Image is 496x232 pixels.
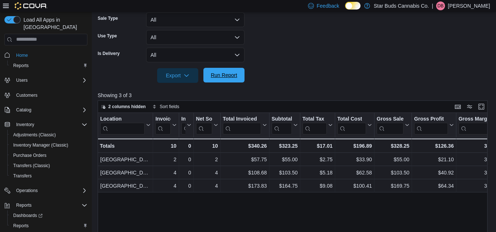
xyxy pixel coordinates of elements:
span: Adjustments (Classic) [10,130,87,139]
div: 2 [196,155,218,164]
div: Location [100,115,145,134]
span: Adjustments (Classic) [13,132,56,138]
div: Gross Margin [459,115,496,122]
a: Home [13,51,31,60]
span: Customers [13,91,87,100]
span: Home [13,51,87,60]
div: Total Invoiced [223,115,261,122]
button: Export [157,68,198,83]
button: Run Report [203,68,245,82]
span: Inventory Manager (Classic) [13,142,68,148]
div: $108.68 [223,168,267,177]
span: Load All Apps in [GEOGRAPHIC_DATA] [21,16,87,31]
div: $126.36 [414,141,454,150]
div: 10 [155,141,176,150]
button: Users [1,75,90,85]
div: [GEOGRAPHIC_DATA] ([GEOGRAPHIC_DATA]) [100,181,151,190]
span: Transfers [10,172,87,180]
a: Reports [10,61,32,70]
div: $33.90 [337,155,372,164]
span: Catalog [16,107,31,113]
div: [GEOGRAPHIC_DATA] ([GEOGRAPHIC_DATA]) [100,155,151,164]
p: [PERSON_NAME] [448,1,490,10]
button: Catalog [1,105,90,115]
div: 0 [181,155,191,164]
div: 4 [196,181,218,190]
button: Reports [7,221,90,231]
span: Reports [10,61,87,70]
div: $40.92 [414,168,454,177]
div: Invoices Sold [155,115,170,134]
div: $173.83 [223,181,267,190]
span: Operations [13,186,87,195]
button: Location [100,115,151,134]
span: Users [13,76,87,85]
span: Catalog [13,106,87,114]
div: $64.34 [414,181,454,190]
div: $196.89 [337,141,372,150]
button: Net Sold [196,115,218,134]
div: $323.25 [272,141,298,150]
span: Reports [10,221,87,230]
div: David Blomme [436,1,445,10]
div: Total Cost [337,115,366,122]
span: Reports [13,201,87,210]
button: Sort fields [149,102,182,111]
div: Subtotal [272,115,292,134]
div: Gross Sales [377,115,403,134]
span: Purchase Orders [13,152,47,158]
div: $55.00 [377,155,409,164]
div: $340.26 [223,141,267,150]
button: All [146,48,245,62]
button: Gross Sales [377,115,409,134]
div: Invoices Ref [181,115,185,122]
div: Net Sold [196,115,212,122]
button: Subtotal [272,115,298,134]
span: Home [16,52,28,58]
a: Purchase Orders [10,151,50,160]
div: $17.01 [303,141,333,150]
span: Sort fields [160,104,179,110]
button: Display options [465,102,474,111]
div: Subtotal [272,115,292,122]
div: $169.75 [377,181,409,190]
span: Purchase Orders [10,151,87,160]
div: [GEOGRAPHIC_DATA] ([GEOGRAPHIC_DATA]) [100,168,151,177]
span: Inventory Manager (Classic) [10,141,87,150]
span: Reports [13,223,29,229]
div: Gross Profit [414,115,448,134]
div: Total Tax [303,115,327,134]
div: Total Cost [337,115,366,134]
span: Operations [16,188,38,194]
div: 2 [155,155,176,164]
button: Total Invoiced [223,115,267,134]
button: Transfers [7,171,90,181]
button: Invoices Sold [155,115,176,134]
span: Dashboards [13,213,43,218]
a: Customers [13,91,40,100]
button: Catalog [13,106,34,114]
button: Inventory Manager (Classic) [7,140,90,150]
label: Use Type [98,33,117,39]
input: Dark Mode [345,2,361,10]
label: Is Delivery [98,51,120,56]
a: Reports [10,221,32,230]
div: $5.18 [303,168,333,177]
div: 10 [196,141,218,150]
button: Invoices Ref [181,115,191,134]
a: Inventory Manager (Classic) [10,141,71,150]
span: Transfers [13,173,32,179]
button: Keyboard shortcuts [453,102,462,111]
div: 4 [155,181,176,190]
button: Inventory [1,119,90,130]
button: All [146,30,245,45]
img: Cova [15,2,47,10]
span: Reports [13,63,29,69]
div: $21.10 [414,155,454,164]
div: Gross Sales [377,115,403,122]
div: $103.50 [272,168,298,177]
div: $103.50 [377,168,409,177]
a: Transfers [10,172,35,180]
div: 0 [181,181,191,190]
